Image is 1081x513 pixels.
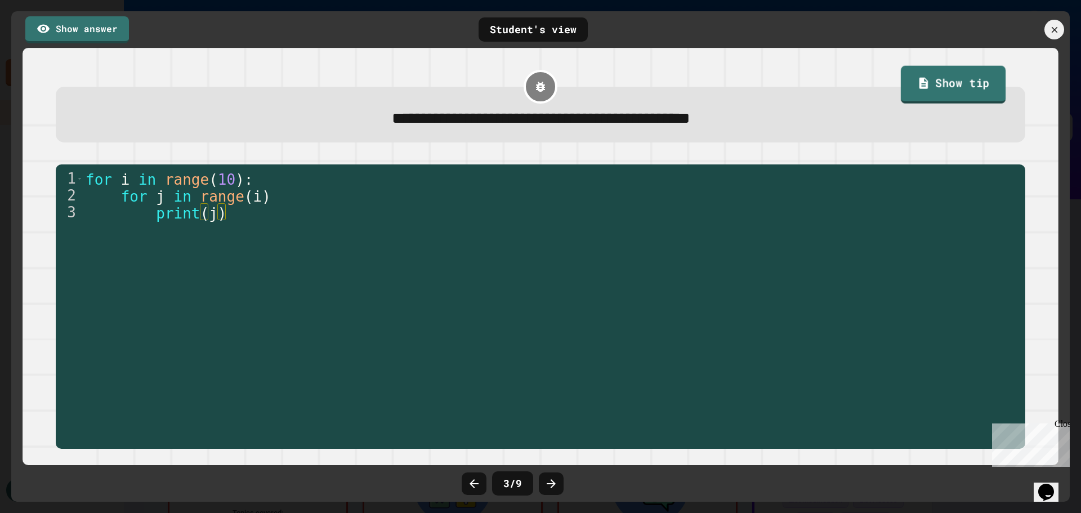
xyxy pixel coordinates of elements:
div: Chat with us now!Close [5,5,78,72]
span: ( [244,188,253,204]
iframe: chat widget [988,419,1070,467]
div: Student's view [479,17,588,42]
div: 3 [56,204,83,221]
span: ( [200,204,209,221]
span: 10 [218,171,235,188]
div: 2 [56,187,83,204]
span: in [174,188,191,204]
div: 3 / 9 [492,471,533,496]
span: range [200,188,244,204]
span: Toggle code folding, rows 1 through 3 [77,170,83,187]
span: in [139,171,156,188]
a: Show tip [900,66,1006,104]
span: ( [209,171,218,188]
span: print [156,204,200,221]
span: i [121,171,130,188]
span: j [156,188,165,204]
span: ) [218,204,227,221]
span: for [86,171,112,188]
span: range [165,171,209,188]
div: 1 [56,170,83,187]
span: : [244,171,253,188]
a: Show answer [25,16,129,43]
span: ) [235,171,244,188]
iframe: chat widget [1034,468,1070,502]
span: i [253,188,262,204]
span: ) [262,188,271,204]
span: for [121,188,148,204]
span: j [209,204,218,221]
